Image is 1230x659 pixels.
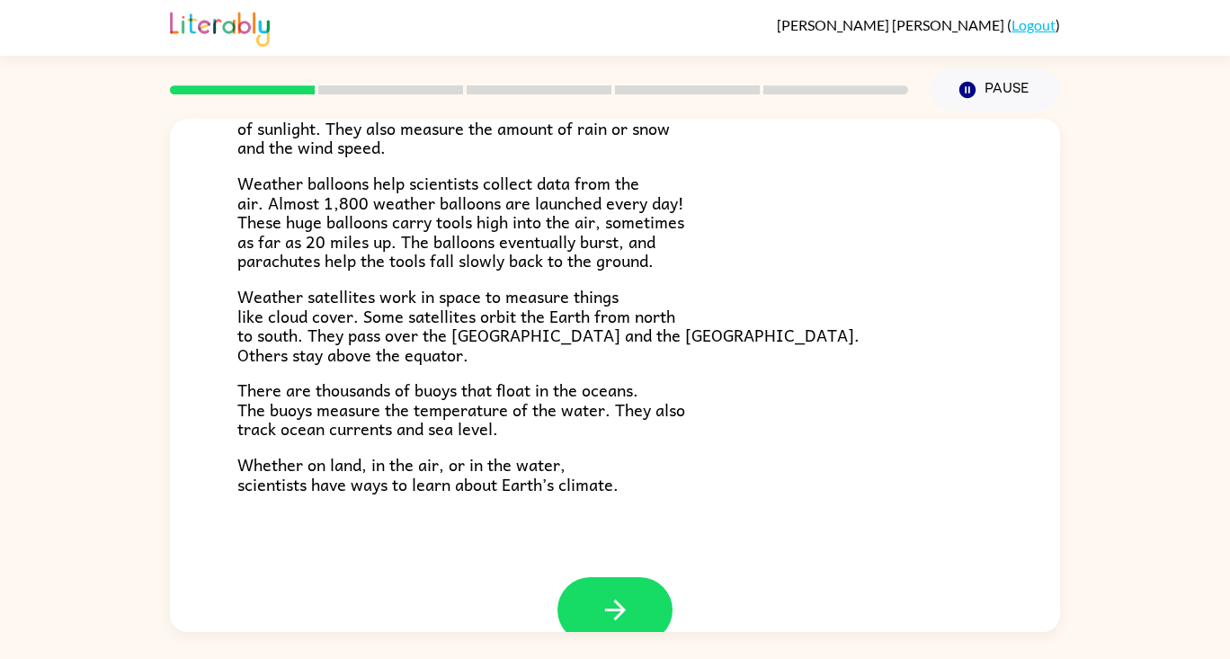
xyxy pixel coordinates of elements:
[777,16,1060,33] div: ( )
[1012,16,1056,33] a: Logout
[930,69,1060,111] button: Pause
[237,377,685,441] span: There are thousands of buoys that float in the oceans. The buoys measure the temperature of the w...
[777,16,1007,33] span: [PERSON_NAME] [PERSON_NAME]
[237,283,860,368] span: Weather satellites work in space to measure things like cloud cover. Some satellites orbit the Ea...
[237,451,619,497] span: Whether on land, in the air, or in the water, scientists have ways to learn about Earth’s climate.
[170,7,270,47] img: Literably
[237,170,684,273] span: Weather balloons help scientists collect data from the air. Almost 1,800 weather balloons are lau...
